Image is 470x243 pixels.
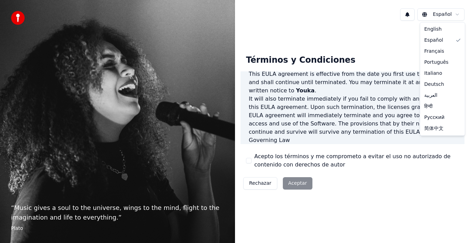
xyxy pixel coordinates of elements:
span: Português [424,59,448,66]
span: 简体中文 [424,125,444,132]
span: Русский [424,114,445,121]
span: Français [424,48,444,55]
span: العربية [424,92,437,99]
span: Italiano [424,70,442,77]
span: Español [424,37,443,44]
span: हिन्दी [424,103,432,110]
span: Deutsch [424,81,444,88]
span: English [424,26,442,33]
